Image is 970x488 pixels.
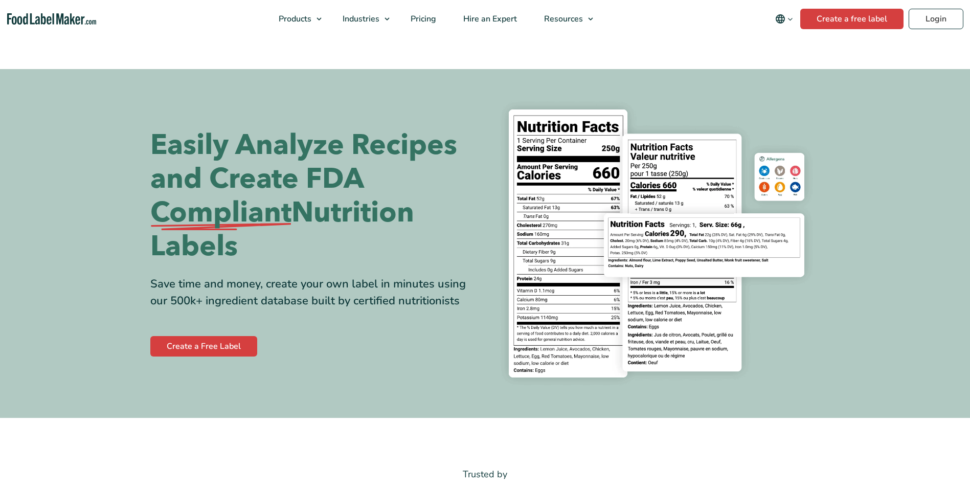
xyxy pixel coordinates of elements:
a: Create a free label [800,9,904,29]
a: Login [909,9,963,29]
span: Resources [541,13,584,25]
a: Food Label Maker homepage [7,13,97,25]
h1: Easily Analyze Recipes and Create FDA Nutrition Labels [150,128,478,263]
a: Create a Free Label [150,336,257,357]
span: Hire an Expert [460,13,518,25]
span: Products [276,13,312,25]
span: Compliant [150,196,291,230]
span: Industries [340,13,380,25]
span: Pricing [408,13,437,25]
div: Save time and money, create your own label in minutes using our 500k+ ingredient database built b... [150,276,478,309]
button: Change language [768,9,800,29]
p: Trusted by [150,467,820,482]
